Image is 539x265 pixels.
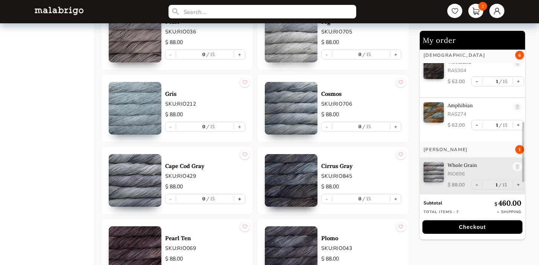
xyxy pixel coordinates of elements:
[165,90,245,97] a: Gris
[165,100,245,108] p: SKU: RIO212
[448,162,509,168] p: Whole Grain
[165,235,245,242] a: Pearl Ten
[165,38,245,47] p: $ 88.00
[448,78,465,85] p: $ 62.00
[468,4,483,18] a: 7
[420,31,525,50] h2: My order
[165,172,245,180] p: SKU: RIO429
[424,102,444,123] img: 0.jpg
[424,162,444,182] img: 0.jpg
[205,196,215,201] label: 15
[448,67,509,74] p: RAS304
[515,51,524,59] span: 6
[498,182,507,188] label: 15
[448,102,509,109] p: Amphibian
[169,5,357,18] input: Search...
[234,50,245,59] button: +
[109,82,161,135] img: 0.jpg
[390,50,401,59] button: +
[448,171,509,177] p: RIO696
[265,154,317,207] img: 0.jpg
[165,111,245,119] p: $ 88.00
[234,122,245,132] button: +
[448,182,465,188] p: $ 88.00
[424,209,459,215] p: Total items : 7
[321,38,401,47] p: $ 88.00
[321,172,401,180] p: SKU: RIO845
[424,200,442,206] strong: Subtotal
[321,162,401,170] a: Cirrus Gray
[321,90,401,97] a: Cosmos
[498,122,507,128] label: 15
[513,180,524,189] button: +
[234,194,245,204] button: +
[424,52,485,58] h3: [DEMOGRAPHIC_DATA]
[165,183,245,191] p: $ 88.00
[109,154,161,207] img: 0.jpg
[321,183,401,191] p: $ 88.00
[495,198,521,207] p: 460.00
[495,201,498,207] span: $
[265,82,317,135] img: 0.jpg
[448,122,465,129] p: $ 62.00
[361,196,371,201] label: 15
[472,120,482,130] button: -
[361,124,371,129] label: 15
[424,147,468,153] h3: [PERSON_NAME]
[472,180,482,189] button: -
[321,235,401,242] a: Plomo
[513,77,524,86] button: +
[205,124,215,129] label: 15
[35,7,84,15] img: L5WsItTXhTFtyxb3tkNoXNspfcfOAAWlbXYcuBTUg0FA22wzaAJ6kXiYLTb6coiuTfQf1mE2HwVko7IAAAAASUVORK5CYII=
[390,194,401,204] button: +
[109,10,161,62] img: 0.jpg
[472,77,482,86] button: -
[448,111,509,118] p: RAS274
[424,59,444,79] img: 0.jpg
[205,51,215,57] label: 15
[321,244,401,252] p: SKU: RIO043
[265,10,317,62] img: 0.jpg
[321,28,401,36] p: SKU: RIO705
[361,51,371,57] label: 15
[390,122,401,132] button: +
[420,220,525,234] a: Checkout
[497,209,521,215] p: + Shipping
[478,2,487,11] span: 7
[165,255,245,263] p: $ 88.00
[165,244,245,252] p: SKU: RIO069
[498,79,507,84] label: 15
[165,162,245,170] a: Cape Cod Gray
[422,220,522,234] button: Checkout
[321,111,401,119] p: $ 88.00
[165,28,245,36] p: SKU: RIO036
[515,145,524,154] span: 1
[321,100,401,108] p: SKU: RIO706
[321,255,401,263] p: $ 88.00
[513,120,524,130] button: +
